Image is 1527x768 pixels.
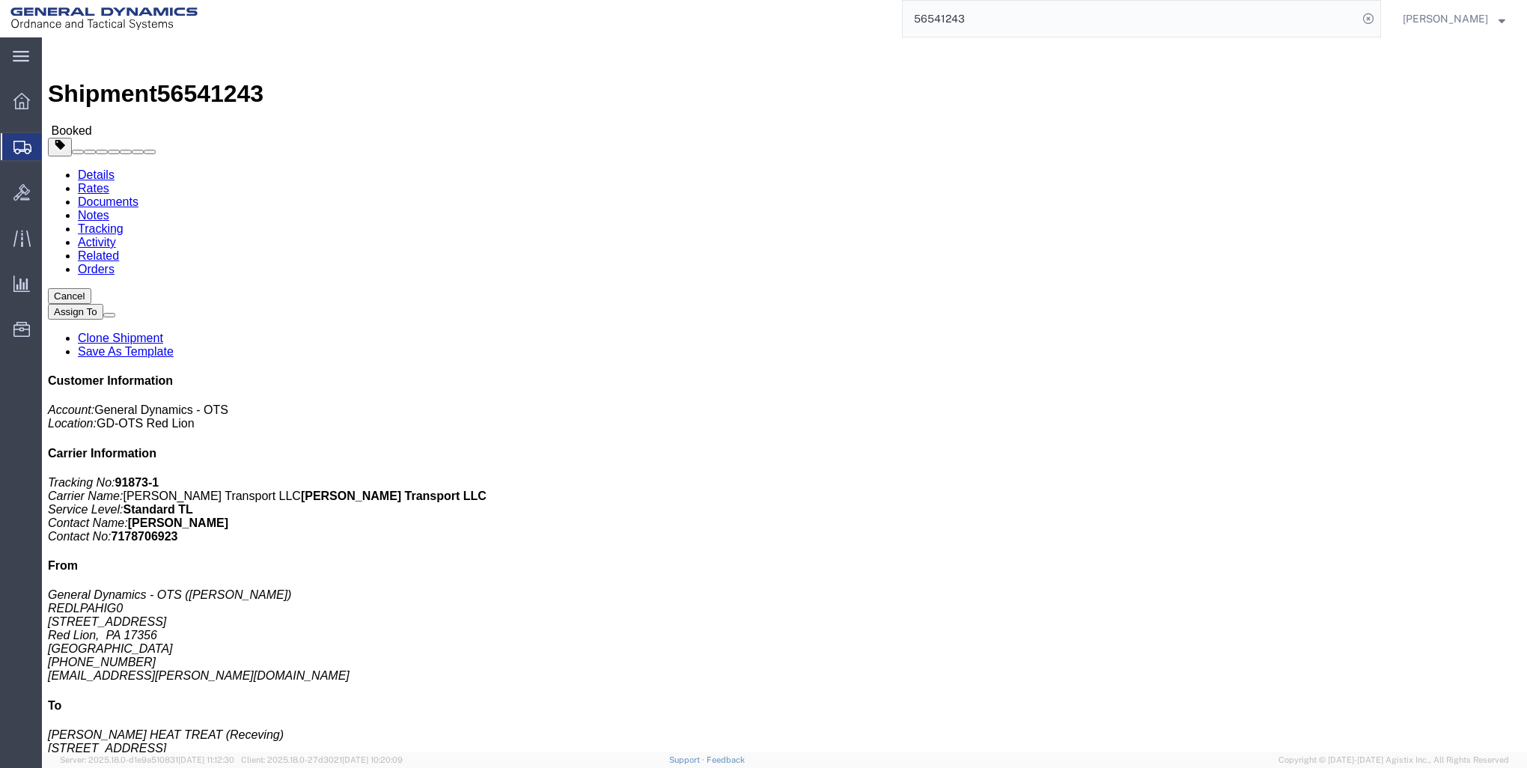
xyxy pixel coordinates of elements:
[1278,754,1509,767] span: Copyright © [DATE]-[DATE] Agistix Inc., All Rights Reserved
[241,755,403,764] span: Client: 2025.18.0-27d3021
[10,7,198,30] img: logo
[669,755,707,764] a: Support
[342,755,403,764] span: [DATE] 10:20:09
[1403,10,1488,27] span: Sharon Dinterman
[42,37,1527,752] iframe: FS Legacy Container
[1402,10,1506,28] button: [PERSON_NAME]
[903,1,1358,37] input: Search for shipment number, reference number
[707,755,745,764] a: Feedback
[60,755,234,764] span: Server: 2025.18.0-d1e9a510831
[178,755,234,764] span: [DATE] 11:12:30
